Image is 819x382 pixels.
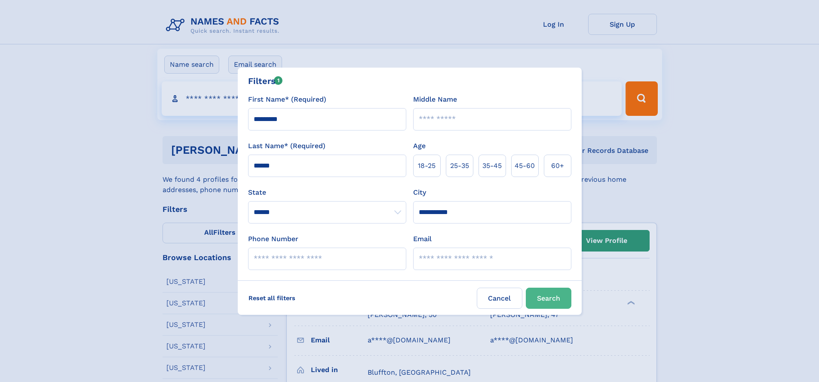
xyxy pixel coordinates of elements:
[515,161,535,171] span: 45‑60
[248,187,406,198] label: State
[413,141,426,151] label: Age
[248,234,298,244] label: Phone Number
[450,161,469,171] span: 25‑35
[248,141,325,151] label: Last Name* (Required)
[477,288,522,309] label: Cancel
[413,94,457,105] label: Middle Name
[243,288,301,308] label: Reset all filters
[248,94,326,105] label: First Name* (Required)
[482,161,502,171] span: 35‑45
[551,161,564,171] span: 60+
[418,161,436,171] span: 18‑25
[526,288,571,309] button: Search
[413,187,426,198] label: City
[248,75,283,87] div: Filters
[413,234,432,244] label: Email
